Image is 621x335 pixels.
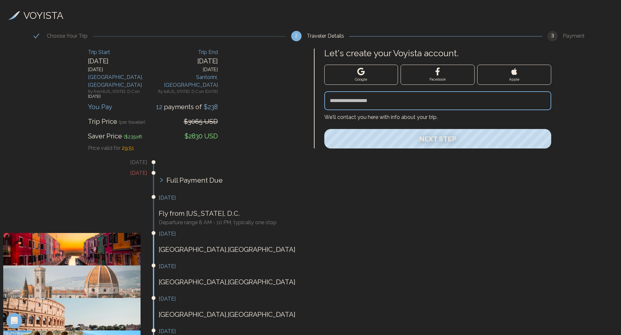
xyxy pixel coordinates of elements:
[88,145,120,151] span: Price valid for
[159,309,303,320] p: [GEOGRAPHIC_DATA] , [GEOGRAPHIC_DATA]
[3,298,147,330] img: Rome
[153,73,218,89] div: Santorini , [GEOGRAPHIC_DATA]
[88,73,153,89] div: [GEOGRAPHIC_DATA] , [GEOGRAPHIC_DATA]
[6,313,22,329] div: Open Intercom Messenger
[88,102,112,112] div: You Pay
[159,277,303,287] p: [GEOGRAPHIC_DATA] , [GEOGRAPHIC_DATA]
[429,77,446,82] span: Facebook
[119,120,145,125] span: (per traveler)
[547,31,558,41] div: 3
[3,169,147,177] h3: [DATE]
[124,134,142,139] span: ($ 235 off)
[159,263,303,270] h3: [DATE]
[88,89,153,100] div: fly from [US_STATE], D.C. on
[88,117,145,126] div: Trip Price
[159,244,303,255] p: [GEOGRAPHIC_DATA] , [GEOGRAPHIC_DATA]
[563,32,590,40] div: Payment
[307,32,349,40] div: Traveler Details
[88,56,153,66] div: [DATE]
[3,265,147,298] img: Florence
[8,8,63,23] a: VOYISTA
[324,110,552,121] h4: We'll contact you here with info about your trip.
[324,129,552,148] button: Next Step
[153,48,218,56] div: Trip End
[291,31,302,41] div: 2
[159,208,303,219] p: Fly from [US_STATE], D.C.
[159,194,303,202] h3: [DATE]
[88,131,142,141] div: Saver Price
[153,66,218,73] div: [DATE]
[23,8,63,23] h3: VOYISTA
[355,77,367,82] span: Google
[509,77,519,82] span: Apple
[419,135,456,143] span: Next Step
[88,48,153,56] div: Trip Start
[153,89,218,96] div: fly to [US_STATE], D.C. on [DATE]
[159,230,303,238] h3: [DATE]
[88,66,153,73] div: [DATE]
[184,118,218,125] span: $3065 USD
[324,65,398,85] button: Google
[202,103,218,111] span: $ 238
[159,295,303,303] h3: [DATE]
[153,56,218,66] div: [DATE]
[477,65,551,85] button: Apple
[184,132,218,140] span: $2830 USD
[159,219,303,226] h3: Departure range 8 AM - 10 PM, typically one stop
[167,175,223,186] span: Full Payment Due
[3,159,147,166] h3: [DATE]
[156,103,164,111] span: 12
[324,48,552,58] label: Let's create your Voyista account.
[122,145,134,151] span: 29 : 51
[47,32,93,40] div: Choose Your Trip
[3,233,147,265] img: Venice
[88,94,101,99] span: [DATE]
[156,102,218,112] div: payment s of
[8,11,20,20] img: Voyista Logo
[401,65,475,85] button: Facebook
